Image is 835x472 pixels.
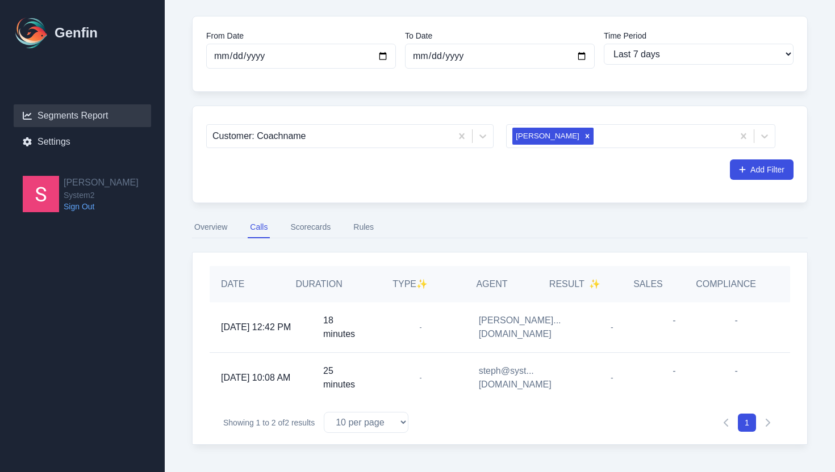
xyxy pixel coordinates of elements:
h5: Sales [633,277,663,291]
nav: Pagination [717,414,776,432]
span: - [604,319,620,335]
span: 2 [272,418,276,427]
div: [PERSON_NAME] [512,128,581,145]
p: Showing to of results [223,417,315,428]
div: - [643,302,705,352]
h2: [PERSON_NAME] [64,176,139,189]
div: Remove Dalyce [581,128,594,145]
span: [DATE] 10:08 AM [221,371,290,385]
h5: Duration [294,277,344,291]
button: Scorecards [288,217,333,238]
span: - [415,372,427,383]
button: Calls [248,217,270,238]
h5: Agent [476,277,507,291]
img: Samantha Pincins [23,176,59,212]
span: ✨ [589,277,600,291]
span: - [604,370,620,386]
button: Overview [192,217,229,238]
img: Logo [14,15,50,51]
h5: Date [221,277,271,291]
span: System2 [64,189,139,201]
span: [DATE] 12:42 PM [221,321,291,334]
a: Sign Out [64,201,139,212]
button: 1 [738,414,756,432]
p: 18 minutes [323,314,362,341]
label: To Date [405,30,595,41]
h5: Result [549,277,600,291]
p: 25 minutes [323,364,362,391]
div: - [705,302,767,352]
button: Rules [351,217,376,238]
span: 2 [285,418,289,427]
h1: Genfin [55,24,98,42]
span: - [415,322,427,333]
a: Segments Report [14,104,151,127]
button: Add Filter [730,159,794,180]
a: Settings [14,130,151,153]
span: [PERSON_NAME]...[DOMAIN_NAME] [479,314,570,341]
label: Time Period [604,30,794,41]
div: - [705,353,767,403]
h5: Type [367,277,454,291]
label: From Date [206,30,396,41]
h5: Compliance [696,277,756,291]
span: ✨ [416,279,428,289]
span: steph@syst...[DOMAIN_NAME] [479,364,570,391]
div: - [643,353,705,403]
span: 1 [256,418,261,427]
